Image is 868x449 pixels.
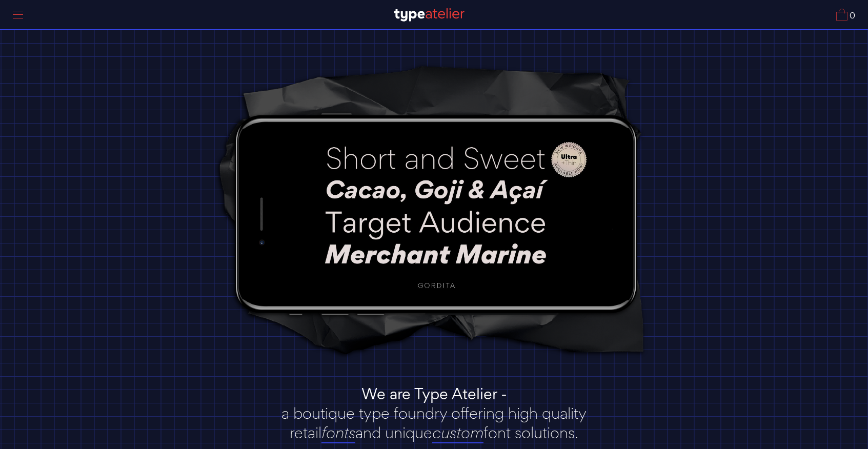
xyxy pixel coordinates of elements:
[836,9,847,21] img: Cart_Icon.svg
[361,383,507,404] strong: We are Type Atelier -
[836,9,855,21] a: 0
[847,12,855,21] span: 0
[268,403,601,442] p: a boutique type foundry offering high quality retail and unique font solutions.
[321,423,355,443] a: fonts
[285,128,588,298] img: Gordita
[394,8,465,22] img: TA_Logo.svg
[432,423,483,443] a: custom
